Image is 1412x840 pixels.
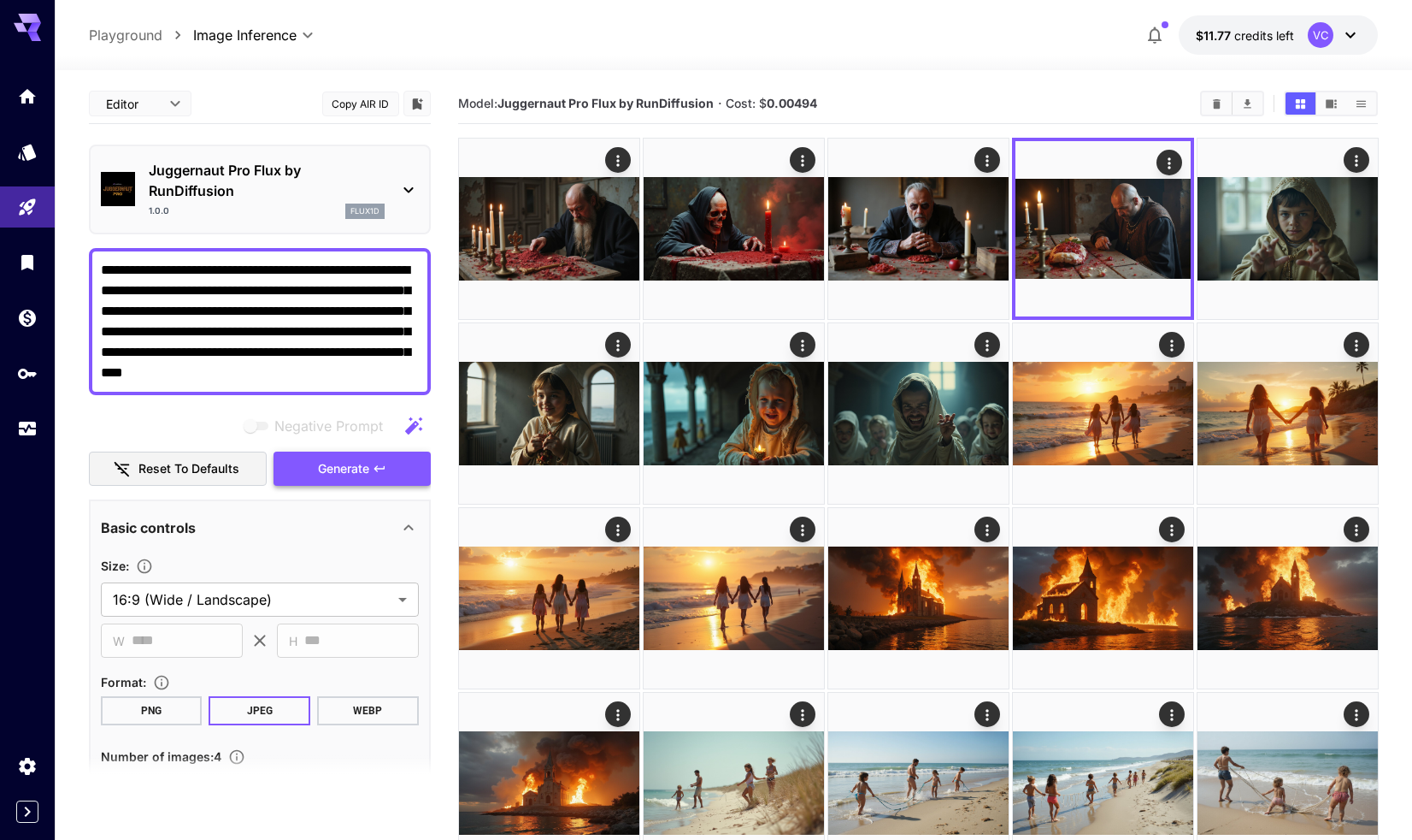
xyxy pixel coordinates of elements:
[974,147,999,173] div: Actions
[17,418,38,440] div: Usage
[149,160,385,201] p: Juggernaut Pro Flux by RunDiffusion
[604,517,630,542] div: Actions
[459,508,639,689] img: 2Q==
[1200,91,1264,116] div: Clear AllDownload All
[409,93,425,114] button: Add to library
[1284,91,1378,116] div: Show media in grid viewShow media in video viewShow media in list view
[101,518,196,538] p: Basic controls
[828,139,1009,319] img: 2Q==
[604,701,630,727] div: Actions
[1234,28,1294,43] span: credits left
[209,696,310,725] button: JPEG
[101,696,203,725] button: PNG
[240,415,397,436] span: Negative prompts are not compatible with the selected model.
[322,92,399,116] button: Copy AIR ID
[146,674,177,691] button: Choose the file format for the output image.
[1158,701,1184,727] div: Actions
[113,631,125,651] span: W
[113,589,391,610] span: 16:9 (Wide / Landscape)
[1197,139,1378,319] img: Z
[1316,92,1346,115] button: Show media in video view
[16,801,38,823] button: Expand sidebar
[1156,150,1181,175] div: Actions
[1343,147,1368,173] div: Actions
[1015,141,1191,316] img: Z
[1343,701,1368,727] div: Actions
[1196,27,1294,44] div: $11.76784
[101,153,419,226] div: Juggernaut Pro Flux by RunDiffusion1.0.0flux1d
[828,508,1009,689] img: 9k=
[1286,92,1315,115] button: Show media in grid view
[459,323,639,504] img: 9k=
[789,332,815,358] div: Actions
[726,96,817,110] span: Cost: $
[317,696,419,725] button: WEBP
[604,332,630,358] div: Actions
[129,558,160,575] button: Adjust the dimensions of the generated image by specifying its width and height in pixels, or sel...
[828,323,1009,504] img: Z
[1158,332,1184,358] div: Actions
[644,139,824,319] img: 2Q==
[789,701,815,727] div: Actions
[1308,22,1333,48] div: VC
[718,93,722,114] p: ·
[274,452,431,487] button: Generate
[89,25,162,45] a: Playground
[289,631,297,651] span: H
[17,363,38,384] div: API Keys
[1196,28,1234,43] span: $11.77
[17,141,38,163] div: Models
[101,749,221,764] span: Number of images : 4
[1233,92,1262,115] button: Download All
[1202,92,1232,115] button: Clear All
[974,332,999,358] div: Actions
[101,559,129,573] span: Size :
[1343,332,1368,358] div: Actions
[1346,92,1376,115] button: Show media in list view
[17,197,38,218] div: Playground
[789,517,815,542] div: Actions
[1158,517,1184,542] div: Actions
[767,96,817,110] b: 0.00494
[458,96,714,110] span: Model:
[1197,323,1378,504] img: 9k=
[17,307,38,328] div: Wallet
[89,25,193,45] nav: breadcrumb
[1197,508,1378,689] img: 9k=
[1179,15,1378,55] button: $11.76784VC
[274,416,383,436] span: Negative Prompt
[974,517,999,542] div: Actions
[193,25,297,45] span: Image Inference
[318,458,369,480] span: Generate
[101,675,146,689] span: Format :
[644,508,824,689] img: Z
[644,323,824,504] img: Z
[89,452,267,487] button: Reset to defaults
[17,251,38,273] div: Library
[604,147,630,173] div: Actions
[497,96,714,110] b: Juggernaut Pro Flux by RunDiffusion
[106,95,159,113] span: Editor
[974,701,999,727] div: Actions
[221,748,252,766] button: Specify how many images to generate in a single request. Each image generation will be charged se...
[789,147,815,173] div: Actions
[1343,517,1368,542] div: Actions
[350,205,379,217] p: flux1d
[101,507,419,548] div: Basic controls
[1013,508,1193,689] img: 9k=
[1013,323,1193,504] img: 2Q==
[17,86,38,107] div: Home
[459,139,639,319] img: 9k=
[149,204,169,217] p: 1.0.0
[17,755,38,777] div: Settings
